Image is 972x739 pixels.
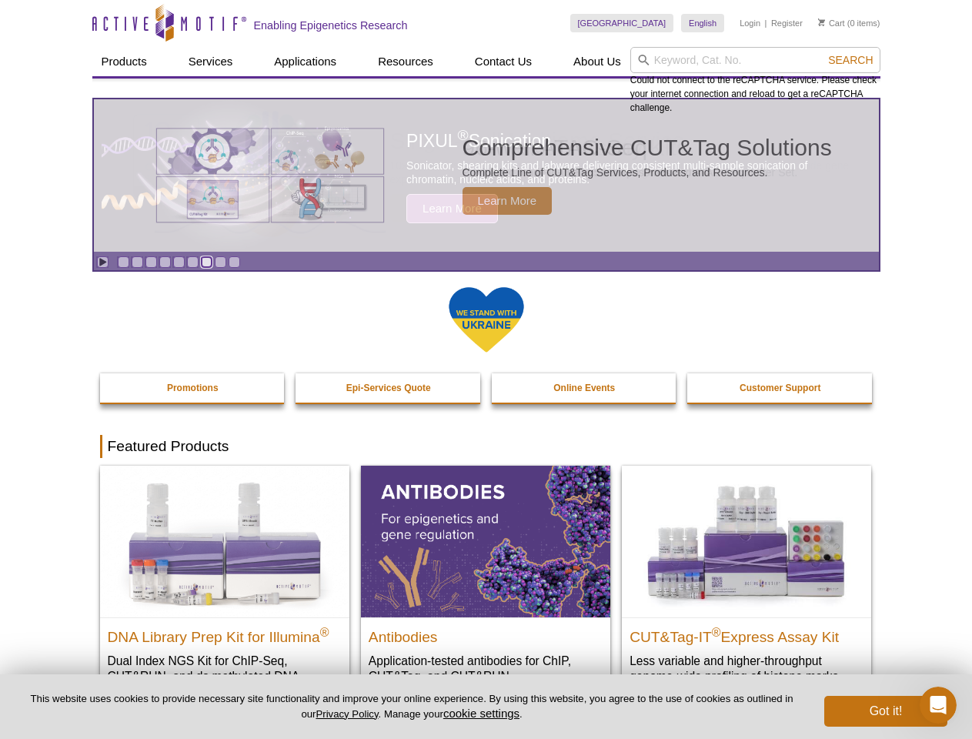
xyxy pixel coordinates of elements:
div: Could not connect to the reCAPTCHA service. Please check your internet connection and reload to g... [630,47,880,115]
button: Search [823,53,877,67]
h2: Featured Products [100,435,873,458]
a: Epi-Services Quote [296,373,482,403]
article: Comprehensive CUT&Tag Solutions [94,99,879,252]
img: Your Cart [818,18,825,26]
a: [GEOGRAPHIC_DATA] [570,14,674,32]
a: Go to slide 7 [201,256,212,268]
span: Search [828,54,873,66]
strong: Epi-Services Quote [346,383,431,393]
strong: Customer Support [740,383,820,393]
a: Go to slide 1 [118,256,129,268]
h2: DNA Library Prep Kit for Illumina [108,622,342,645]
a: Go to slide 9 [229,256,240,268]
strong: Promotions [167,383,219,393]
h2: Comprehensive CUT&Tag Solutions [463,136,832,159]
a: Resources [369,47,443,76]
a: Register [771,18,803,28]
h2: Antibodies [369,622,603,645]
a: English [681,14,724,32]
p: This website uses cookies to provide necessary site functionality and improve your online experie... [25,692,799,721]
iframe: Intercom live chat [920,687,957,724]
li: | [765,14,767,32]
a: Toggle autoplay [97,256,109,268]
a: CUT&Tag-IT® Express Assay Kit CUT&Tag-IT®Express Assay Kit Less variable and higher-throughput ge... [622,466,871,699]
a: Online Events [492,373,678,403]
a: Services [179,47,242,76]
button: Got it! [824,696,947,727]
button: cookie settings [443,707,519,720]
a: Go to slide 3 [145,256,157,268]
p: Complete Line of CUT&Tag Services, Products, and Resources. [463,166,832,179]
span: Learn More [463,187,553,215]
input: Keyword, Cat. No. [630,47,880,73]
a: Login [740,18,760,28]
img: Various genetic charts and diagrams. [155,127,386,224]
a: Go to slide 8 [215,256,226,268]
a: DNA Library Prep Kit for Illumina DNA Library Prep Kit for Illumina® Dual Index NGS Kit for ChIP-... [100,466,349,714]
a: All Antibodies Antibodies Application-tested antibodies for ChIP, CUT&Tag, and CUT&RUN. [361,466,610,699]
img: DNA Library Prep Kit for Illumina [100,466,349,617]
a: Various genetic charts and diagrams. Comprehensive CUT&Tag Solutions Complete Line of CUT&Tag Ser... [94,99,879,252]
a: Customer Support [687,373,873,403]
img: All Antibodies [361,466,610,617]
h2: Enabling Epigenetics Research [254,18,408,32]
a: Cart [818,18,845,28]
sup: ® [320,625,329,638]
a: Privacy Policy [316,708,378,720]
a: Go to slide 2 [132,256,143,268]
a: Promotions [100,373,286,403]
strong: Online Events [553,383,615,393]
a: Go to slide 5 [173,256,185,268]
a: Go to slide 6 [187,256,199,268]
sup: ® [712,625,721,638]
a: Contact Us [466,47,541,76]
img: We Stand With Ukraine [448,286,525,354]
img: CUT&Tag-IT® Express Assay Kit [622,466,871,617]
p: Application-tested antibodies for ChIP, CUT&Tag, and CUT&RUN. [369,653,603,684]
a: Applications [265,47,346,76]
a: Products [92,47,156,76]
p: Dual Index NGS Kit for ChIP-Seq, CUT&RUN, and ds methylated DNA assays. [108,653,342,700]
a: Go to slide 4 [159,256,171,268]
a: About Us [564,47,630,76]
h2: CUT&Tag-IT Express Assay Kit [630,622,863,645]
p: Less variable and higher-throughput genome-wide profiling of histone marks​. [630,653,863,684]
li: (0 items) [818,14,880,32]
